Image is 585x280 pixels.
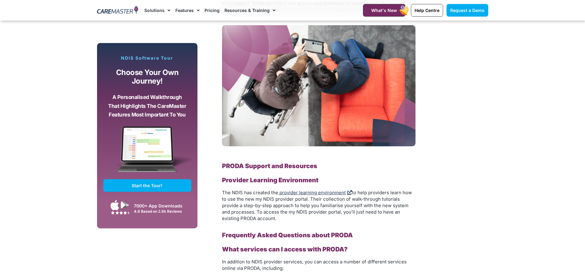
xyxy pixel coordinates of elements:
[447,4,488,17] a: Request a Demo
[108,93,187,119] p: A personalised walkthrough that highlights the CareMaster features most important to you
[222,176,318,184] b: Provider Learning Environment
[103,126,192,179] img: CareMaster Software Mockup on Screen
[450,8,485,13] span: Request a Demo
[222,231,353,239] b: Frequently Asked Questions about PRODA
[363,4,405,17] a: What's New
[132,183,162,188] span: Start the Tour!
[134,203,188,209] div: 7000+ App Downloads
[121,200,129,210] img: Google Play App Icon
[222,246,348,253] b: What services can I access with PRODA?
[278,190,352,195] a: provider learning environment
[222,162,317,170] b: PRODA Support and Resources
[134,209,188,214] div: 4.6 Based on 2.6k Reviews
[111,200,119,210] img: Apple App Store Icon
[222,259,407,271] span: In addition to NDIS provider services, you can access a number of different services online via P...
[108,68,187,86] p: Choose your own journey!
[111,211,129,215] img: Google Play Store App Review Stars
[222,190,412,221] span: to help providers learn how to use the new my NDIS provider portal. Their collection of walk-thro...
[279,190,346,195] span: provider learning environment
[222,25,415,146] img: NDIS Auditing Process Illustration
[97,6,138,15] img: CareMaster Logo
[103,55,192,61] p: NDIS Software Tour
[371,8,397,13] span: What's New
[103,179,192,192] a: Start the Tour!
[222,190,278,195] span: The NDIS has created the
[411,4,443,17] a: Help Centre
[415,8,439,13] span: Help Centre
